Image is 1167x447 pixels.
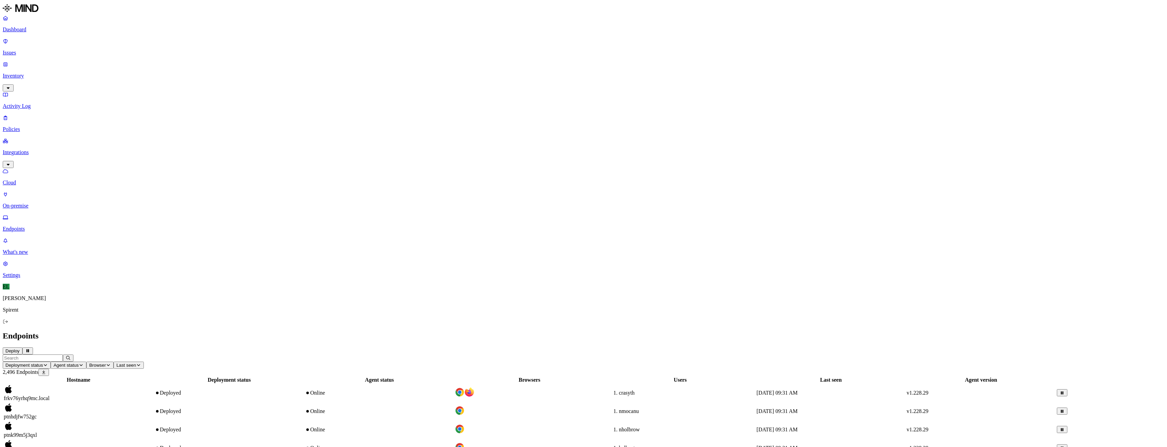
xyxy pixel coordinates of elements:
[305,377,454,383] div: Agent status
[155,377,304,383] div: Deployment status
[619,427,640,432] span: nholbrow
[907,390,928,396] span: v1.228.29
[619,390,635,396] span: crasyth
[4,377,153,383] div: Hostname
[455,424,464,434] img: chrome.svg
[3,237,1164,255] a: What's new
[619,408,639,414] span: nmocanu
[3,3,1164,15] a: MIND
[3,103,1164,109] p: Activity Log
[3,180,1164,186] p: Cloud
[907,427,928,432] span: v1.228.29
[3,61,1164,90] a: Inventory
[116,363,136,368] span: Last seen
[3,149,1164,155] p: Integrations
[757,377,905,383] div: Last seen
[3,38,1164,56] a: Issues
[4,432,37,438] span: ptnk99m5j3qxl
[53,363,79,368] span: Agent status
[455,406,464,415] img: chrome.svg
[605,377,755,383] div: Users
[464,387,474,397] img: firefox.svg
[3,347,22,354] button: Deploy
[757,427,798,432] span: [DATE] 09:31 AM
[3,307,1164,313] p: Spirent
[3,261,1164,278] a: Settings
[305,408,454,414] div: Online
[3,50,1164,56] p: Issues
[3,115,1164,132] a: Policies
[5,363,43,368] span: Deployment status
[4,395,50,401] span: frkv76yrhq9mc.local
[907,408,928,414] span: v1.228.29
[4,384,13,394] img: macos.svg
[3,126,1164,132] p: Policies
[3,272,1164,278] p: Settings
[3,138,1164,167] a: Integrations
[3,191,1164,209] a: On-premise
[155,390,304,396] div: Deployed
[757,408,798,414] span: [DATE] 09:31 AM
[3,214,1164,232] a: Endpoints
[4,403,13,412] img: macos.svg
[3,15,1164,33] a: Dashboard
[305,427,454,433] div: Online
[3,73,1164,79] p: Inventory
[3,168,1164,186] a: Cloud
[3,331,1164,341] h2: Endpoints
[3,92,1164,109] a: Activity Log
[4,421,13,431] img: macos.svg
[155,408,304,414] div: Deployed
[455,387,464,397] img: chrome.svg
[3,354,63,362] input: Search
[3,226,1164,232] p: Endpoints
[907,377,1055,383] div: Agent version
[3,27,1164,33] p: Dashboard
[305,390,454,396] div: Online
[4,414,37,419] span: ptnhdjfw752gc
[3,249,1164,255] p: What's new
[3,203,1164,209] p: On-premise
[455,377,604,383] div: Browsers
[757,390,798,396] span: [DATE] 09:31 AM
[3,3,38,14] img: MIND
[3,369,38,375] span: 2,496 Endpoints
[155,427,304,433] div: Deployed
[3,284,10,289] span: EL
[89,363,106,368] span: Browser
